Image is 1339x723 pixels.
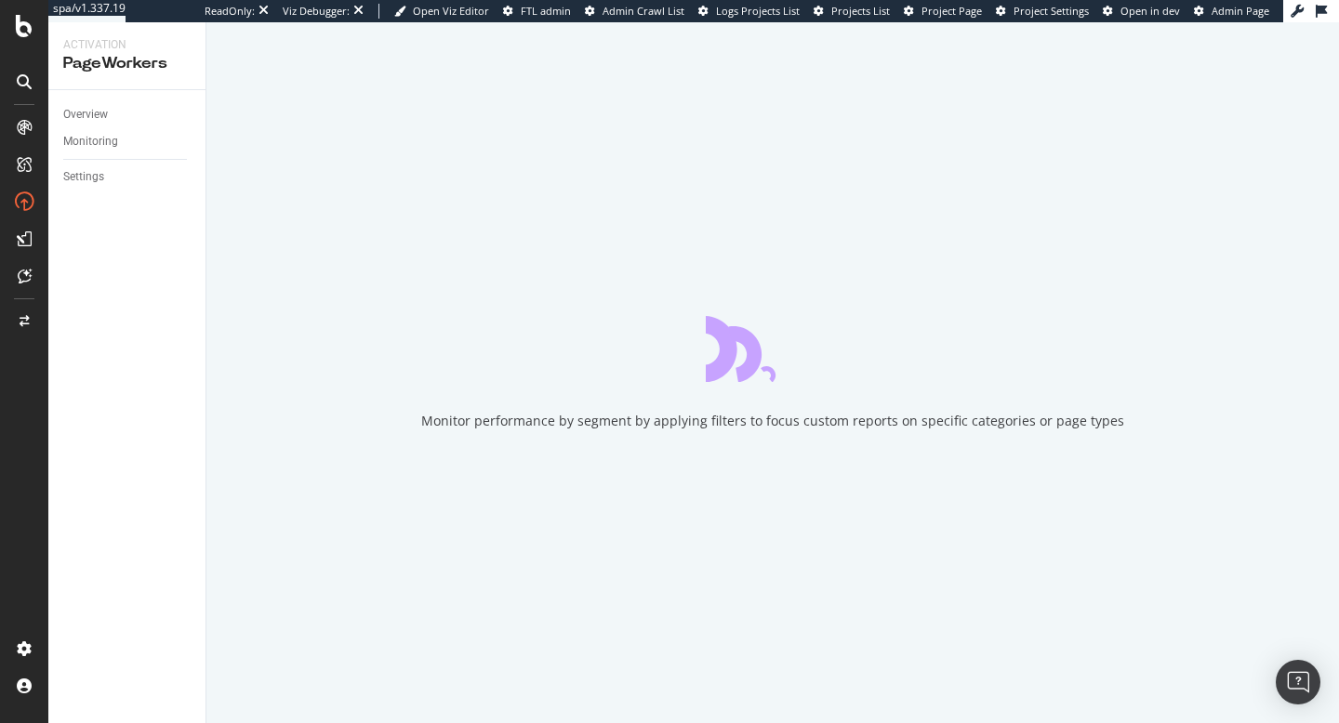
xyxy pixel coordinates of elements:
[1103,4,1180,19] a: Open in dev
[706,315,840,382] div: animation
[63,53,191,74] div: PageWorkers
[421,412,1124,430] div: Monitor performance by segment by applying filters to focus custom reports on specific categories...
[585,4,684,19] a: Admin Crawl List
[63,105,192,125] a: Overview
[63,132,192,151] a: Monitoring
[63,132,118,151] div: Monitoring
[996,4,1089,19] a: Project Settings
[1120,4,1180,18] span: Open in dev
[413,4,489,18] span: Open Viz Editor
[814,4,890,19] a: Projects List
[716,4,800,18] span: Logs Projects List
[831,4,890,18] span: Projects List
[1194,4,1269,19] a: Admin Page
[1014,4,1089,18] span: Project Settings
[1276,660,1320,704] div: Open Intercom Messenger
[63,37,191,53] div: Activation
[921,4,982,18] span: Project Page
[698,4,800,19] a: Logs Projects List
[503,4,571,19] a: FTL admin
[904,4,982,19] a: Project Page
[63,167,192,187] a: Settings
[63,105,108,125] div: Overview
[205,4,255,19] div: ReadOnly:
[63,167,104,187] div: Settings
[1212,4,1269,18] span: Admin Page
[603,4,684,18] span: Admin Crawl List
[394,4,489,19] a: Open Viz Editor
[521,4,571,18] span: FTL admin
[283,4,350,19] div: Viz Debugger:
